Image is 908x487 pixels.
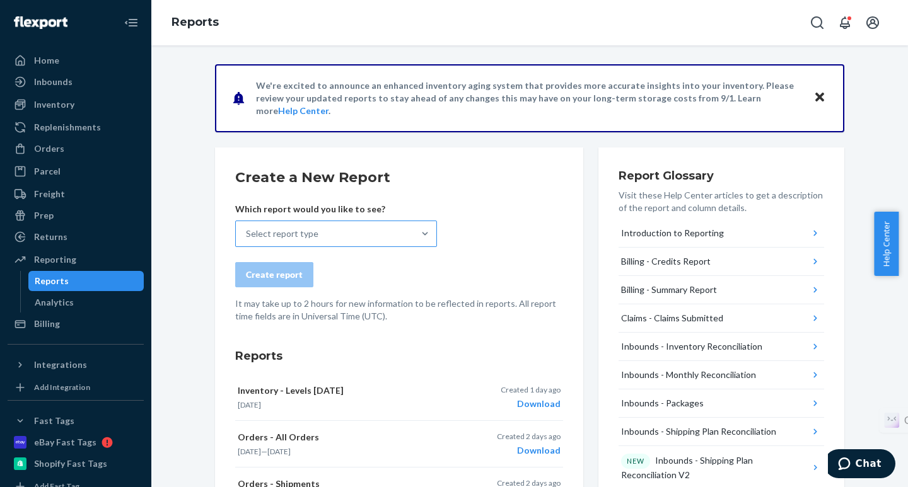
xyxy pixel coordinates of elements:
button: Create report [235,262,313,287]
button: Open account menu [860,10,885,35]
a: Orders [8,139,144,159]
a: Analytics [28,292,144,312]
button: Open notifications [832,10,858,35]
a: Returns [8,227,144,247]
a: Billing [8,314,144,334]
button: Claims - Claims Submitted [619,304,824,333]
div: Home [34,54,59,67]
div: Billing - Credits Report [621,255,711,268]
a: eBay Fast Tags [8,432,144,452]
button: Inbounds - Inventory Reconciliation [619,333,824,361]
div: Create report [246,268,303,281]
div: Claims - Claims Submitted [621,312,723,324]
h2: Create a New Report [235,168,563,188]
a: Reports [28,271,144,291]
ol: breadcrumbs [161,4,229,41]
button: Billing - Summary Report [619,276,824,304]
div: Orders [34,142,64,155]
button: Orders - All Orders[DATE]—[DATE]Created 2 days agoDownload [235,421,563,467]
div: Download [501,398,561,410]
div: Freight [34,188,65,200]
h3: Reports [235,348,563,364]
a: Inbounds [8,72,144,92]
div: Download [497,444,561,457]
div: Returns [34,231,67,243]
p: Visit these Help Center articles to get a description of the report and column details. [619,189,824,214]
iframe: Opens a widget where you can chat to one of our agents [828,449,895,481]
div: Inbounds - Monthly Reconciliation [621,369,756,381]
time: [DATE] [238,400,261,410]
a: Freight [8,184,144,204]
button: Billing - Credits Report [619,248,824,276]
p: Which report would you like to see? [235,203,437,215]
a: Shopify Fast Tags [8,454,144,474]
button: Inbounds - Monthly Reconciliation [619,361,824,389]
button: Close [812,89,828,107]
a: Inventory [8,95,144,115]
div: Analytics [35,296,74,309]
a: Home [8,50,144,71]
div: Introduction to Reporting [621,227,724,239]
div: Integrations [34,358,87,371]
div: Prep [34,209,54,222]
div: Fast Tags [34,415,74,427]
div: Add Integration [34,382,90,392]
a: Reporting [8,249,144,270]
p: It may take up to 2 hours for new information to be reflected in reports. All report time fields ... [235,297,563,323]
div: Reports [35,275,69,287]
time: [DATE] [267,447,291,456]
a: Add Integration [8,380,144,395]
time: [DATE] [238,447,261,456]
div: Select report type [246,227,318,240]
button: Help Center [874,212,899,276]
button: Inbounds - Shipping Plan Reconciliation [619,418,824,446]
a: Help Center [278,105,329,116]
button: Close Navigation [119,10,144,35]
div: eBay Fast Tags [34,436,96,449]
div: Billing - Summary Report [621,284,717,296]
p: NEW [627,456,644,466]
div: Inbounds - Packages [621,397,704,410]
div: Inbounds - Inventory Reconciliation [621,340,762,353]
button: Inbounds - Packages [619,389,824,418]
button: Introduction to Reporting [619,219,824,248]
div: Inbounds - Shipping Plan Reconciliation [621,425,776,438]
div: Reporting [34,253,76,266]
p: We're excited to announce an enhanced inventory aging system that provides more accurate insights... [256,79,801,117]
img: Flexport logo [14,16,67,29]
h3: Report Glossary [619,168,824,184]
p: — [238,446,451,457]
p: Orders - All Orders [238,431,451,444]
button: Fast Tags [8,411,144,431]
div: Inventory [34,98,74,111]
div: Inbounds [34,76,73,88]
button: Open Search Box [805,10,830,35]
div: Inbounds - Shipping Plan Reconciliation V2 [621,454,810,481]
p: Created 1 day ago [501,384,561,395]
a: Parcel [8,161,144,181]
p: Created 2 days ago [497,431,561,442]
button: Integrations [8,355,144,375]
div: Parcel [34,165,61,178]
a: Reports [172,15,219,29]
a: Replenishments [8,117,144,137]
div: Billing [34,318,60,330]
a: Prep [8,205,144,226]
p: Inventory - Levels [DATE] [238,384,451,397]
div: Shopify Fast Tags [34,457,107,470]
div: Replenishments [34,121,101,134]
button: Inventory - Levels [DATE][DATE]Created 1 day agoDownload [235,374,563,421]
